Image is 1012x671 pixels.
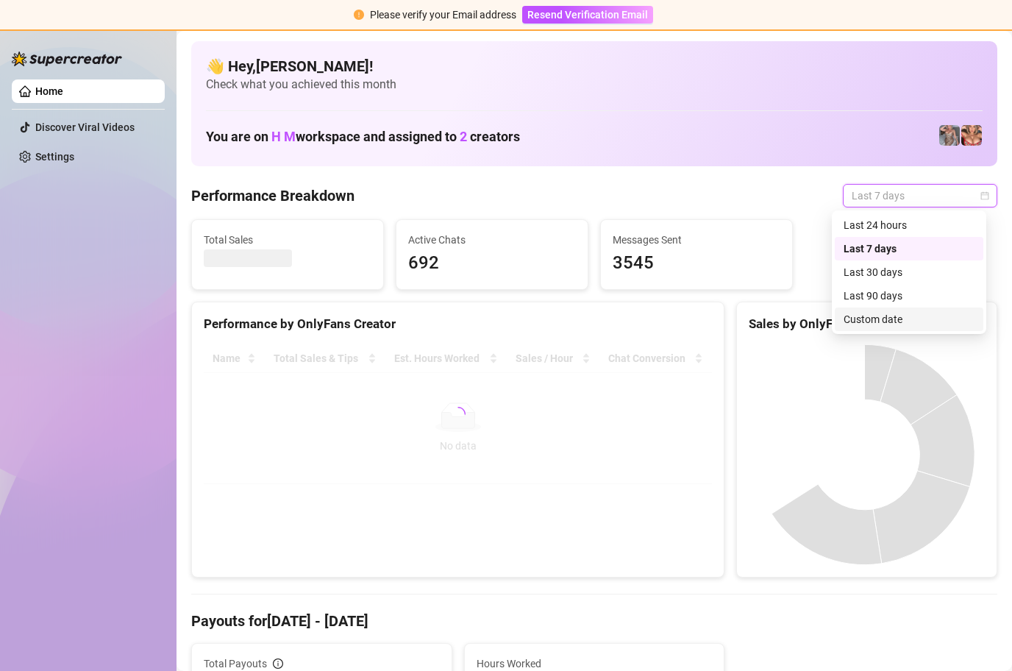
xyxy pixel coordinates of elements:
div: Last 24 hours [844,217,974,233]
div: Performance by OnlyFans Creator [204,314,712,334]
a: Discover Viral Videos [35,121,135,133]
a: Home [35,85,63,97]
span: Active Chats [408,232,576,248]
span: loading [448,405,467,424]
span: calendar [980,191,989,200]
h1: You are on workspace and assigned to creators [206,129,520,145]
span: exclamation-circle [354,10,364,20]
span: H M [271,129,296,144]
div: Sales by OnlyFans Creator [749,314,985,334]
h4: Performance Breakdown [191,185,354,206]
div: Last 7 days [844,241,974,257]
span: info-circle [273,658,283,669]
div: Last 7 days [835,237,983,260]
a: Settings [35,151,74,163]
button: Resend Verification Email [522,6,653,24]
div: Last 24 hours [835,213,983,237]
div: Last 90 days [835,284,983,308]
h4: Payouts for [DATE] - [DATE] [191,611,997,631]
span: 2 [460,129,467,144]
span: Check what you achieved this month [206,77,983,93]
div: Custom date [835,308,983,331]
img: pennylondon [961,125,982,146]
h4: 👋 Hey, [PERSON_NAME] ! [206,56,983,77]
span: Last 7 days [852,185,988,207]
span: Total Sales [204,232,371,248]
div: Last 90 days [844,288,974,304]
div: Last 30 days [835,260,983,284]
span: Resend Verification Email [527,9,648,21]
span: 692 [408,249,576,277]
img: pennylondonvip [939,125,960,146]
span: 3545 [613,249,780,277]
div: Custom date [844,311,974,327]
span: Messages Sent [613,232,780,248]
div: Please verify your Email address [370,7,516,23]
img: logo-BBDzfeDw.svg [12,52,122,66]
div: Last 30 days [844,264,974,280]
